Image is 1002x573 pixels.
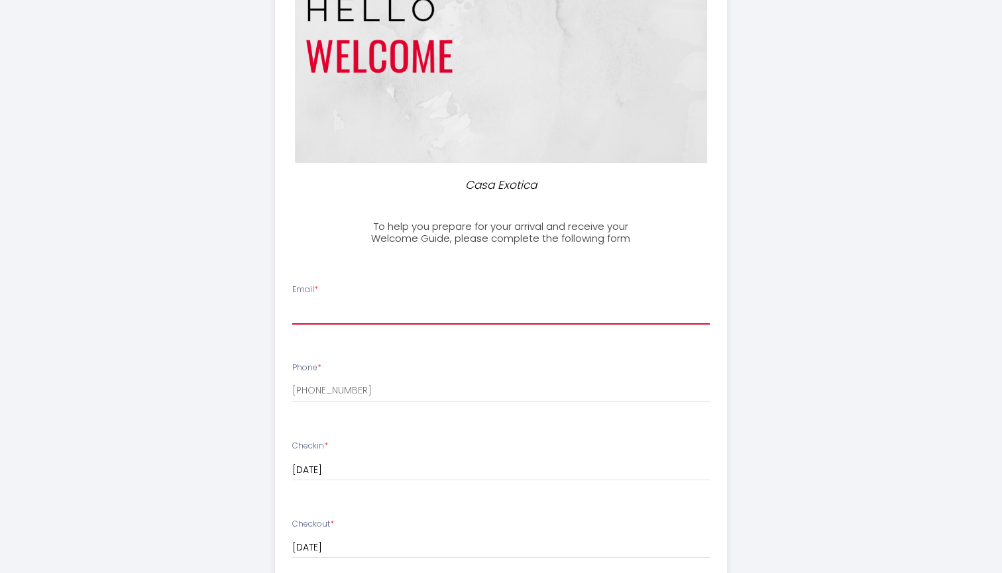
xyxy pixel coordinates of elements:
label: Checkout [292,518,334,531]
label: Email [292,284,318,296]
h3: To help you prepare for your arrival and receive your Welcome Guide, please complete the followin... [353,221,648,244]
label: Phone [292,362,321,374]
p: Casa Exotica [359,176,643,194]
label: Checkin [292,440,328,452]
